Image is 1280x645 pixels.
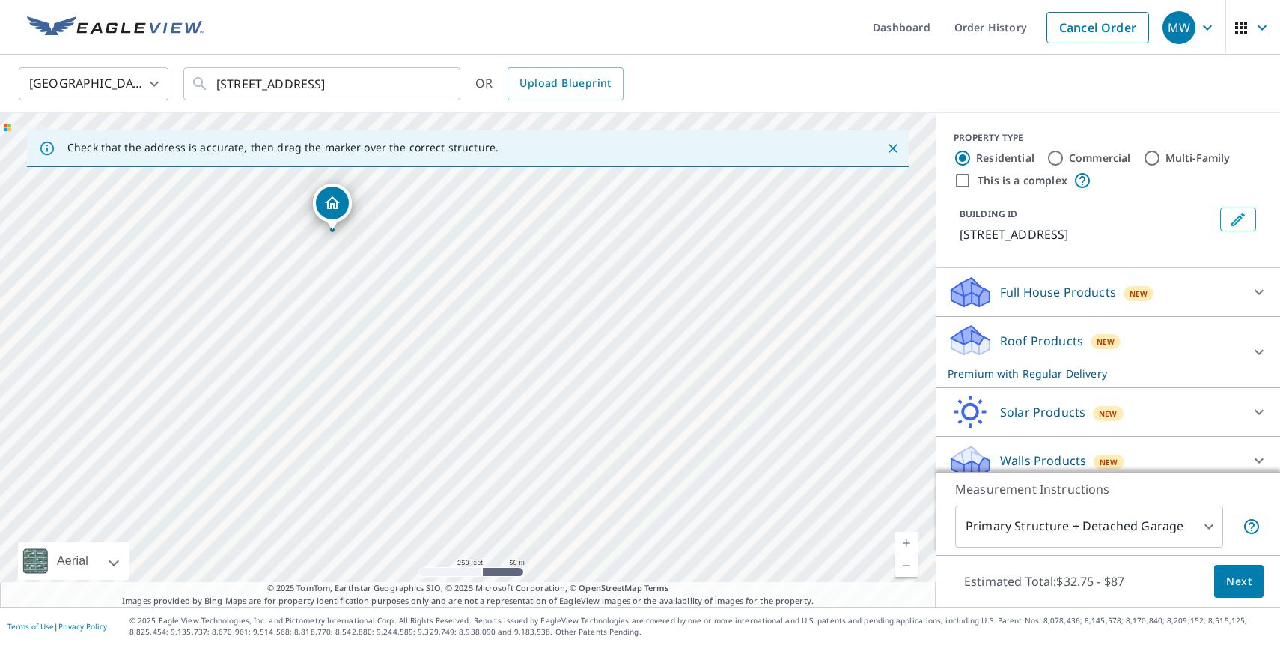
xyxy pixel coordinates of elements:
p: Premium with Regular Delivery [948,366,1241,381]
a: Terms of Use [7,621,54,632]
p: | [7,622,107,631]
div: Full House ProductsNew [948,274,1268,310]
a: Privacy Policy [58,621,107,632]
p: BUILDING ID [960,208,1017,220]
label: Multi-Family [1165,151,1231,166]
div: OR [475,67,624,100]
span: New [1130,288,1148,300]
a: Current Level 17, Zoom Out [895,554,918,577]
label: Residential [976,151,1034,166]
p: Full House Products [1000,283,1116,301]
span: © 2025 TomTom, Earthstar Geographics SIO, © 2025 Microsoft Corporation, © [267,582,669,595]
div: Walls ProductsNew [948,443,1268,479]
div: Dropped pin, building 1, Residential property, 54280 New Castle Bealls Rd Beallsville, OH 43716 [313,184,352,230]
div: Roof ProductsNewPremium with Regular Delivery [948,323,1268,381]
p: Walls Products [1000,452,1086,470]
div: Aerial [18,542,129,580]
a: Upload Blueprint [508,67,623,100]
button: Next [1214,565,1264,599]
div: Aerial [52,542,93,580]
img: EV Logo [27,16,204,39]
a: Current Level 17, Zoom In [895,532,918,554]
span: Your report will include the primary structure and a detached garage if one exists. [1243,518,1261,536]
a: OpenStreetMap [579,582,641,593]
span: Next [1226,572,1252,591]
div: Solar ProductsNew [948,394,1268,430]
p: Solar Products [1000,403,1085,421]
button: Edit building 1 [1220,208,1256,231]
a: Terms [644,582,669,593]
span: New [1100,456,1118,468]
a: Cancel Order [1046,12,1149,43]
p: [STREET_ADDRESS] [960,225,1214,243]
button: Close [883,139,903,158]
p: Roof Products [1000,332,1083,350]
label: Commercial [1069,151,1131,166]
div: [GEOGRAPHIC_DATA] [19,63,168,105]
p: Check that the address is accurate, then drag the marker over the correct structure. [67,141,499,154]
p: © 2025 Eagle View Technologies, Inc. and Pictometry International Corp. All Rights Reserved. Repo... [129,615,1273,638]
div: MW [1162,11,1195,44]
p: Measurement Instructions [955,480,1261,498]
div: PROPERTY TYPE [954,131,1262,145]
label: This is a complex [978,173,1067,188]
span: New [1099,408,1118,420]
span: New [1097,336,1115,348]
input: Search by address or latitude-longitude [216,63,430,105]
p: Estimated Total: $32.75 - $87 [952,565,1136,598]
span: Upload Blueprint [519,74,611,93]
div: Primary Structure + Detached Garage [955,506,1223,548]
